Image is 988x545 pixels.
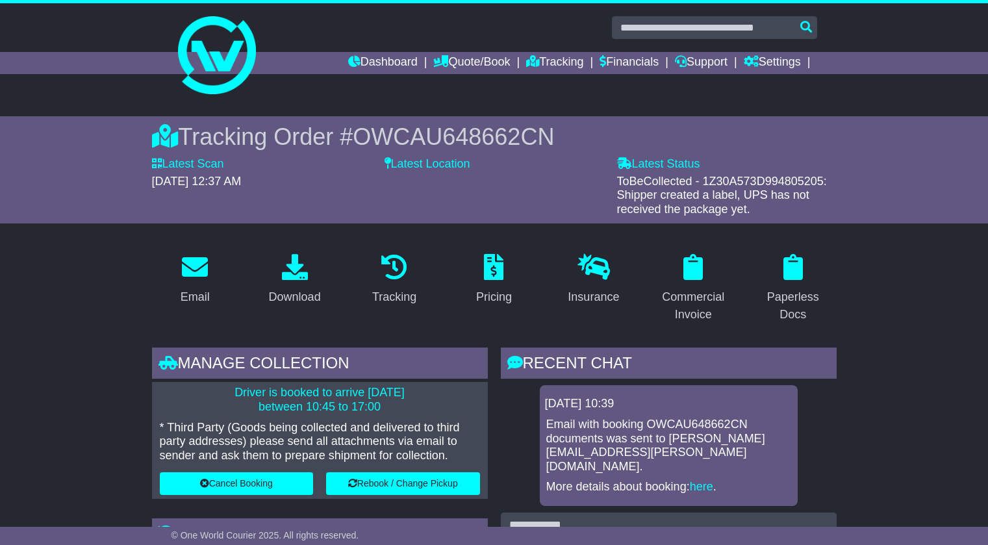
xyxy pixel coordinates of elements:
p: Driver is booked to arrive [DATE] between 10:45 to 17:00 [160,386,480,414]
span: [DATE] 12:37 AM [152,175,242,188]
p: * Third Party (Goods being collected and delivered to third party addresses) please send all atta... [160,421,480,463]
span: ToBeCollected - 1Z30A573D994805205: Shipper created a label, UPS has not received the package yet. [617,175,827,216]
div: Pricing [476,288,512,306]
div: Insurance [568,288,619,306]
div: Tracking Order # [152,123,837,151]
a: Quote/Book [433,52,510,74]
a: here [690,480,713,493]
a: Tracking [364,249,425,311]
button: Cancel Booking [160,472,314,495]
div: Tracking [372,288,416,306]
span: © One World Courier 2025. All rights reserved. [171,530,359,540]
p: More details about booking: . [546,480,791,494]
label: Latest Location [385,157,470,171]
a: Settings [744,52,801,74]
button: Rebook / Change Pickup [326,472,480,495]
div: RECENT CHAT [501,348,837,383]
label: Latest Scan [152,157,224,171]
a: Email [172,249,218,311]
p: Email with booking OWCAU648662CN documents was sent to [PERSON_NAME][EMAIL_ADDRESS][PERSON_NAME][... [546,418,791,474]
a: Pricing [468,249,520,311]
div: Email [181,288,210,306]
div: [DATE] 10:39 [545,397,792,411]
a: Download [260,249,329,311]
a: Insurance [559,249,627,311]
a: Support [675,52,728,74]
span: OWCAU648662CN [353,123,554,150]
label: Latest Status [617,157,700,171]
div: Paperless Docs [758,288,828,323]
a: Paperless Docs [750,249,836,328]
a: Tracking [526,52,583,74]
div: Manage collection [152,348,488,383]
a: Commercial Invoice [650,249,737,328]
div: Commercial Invoice [659,288,728,323]
div: Download [269,288,321,306]
a: Financials [600,52,659,74]
a: Dashboard [348,52,418,74]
